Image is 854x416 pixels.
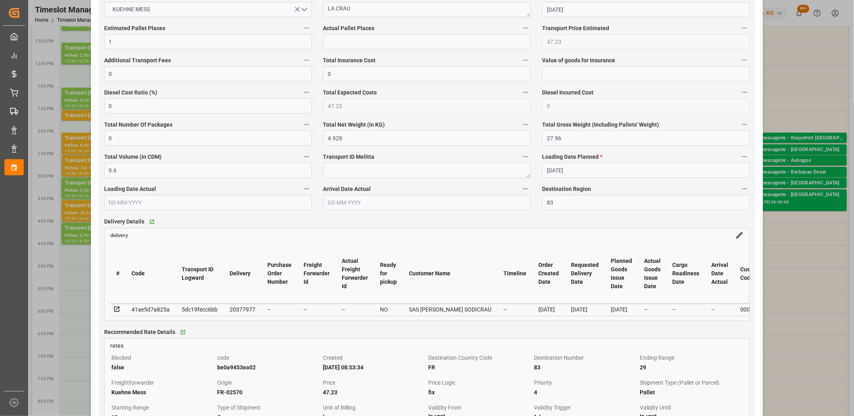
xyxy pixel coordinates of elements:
[267,305,292,314] div: --
[104,2,312,17] button: open menu
[565,244,605,304] th: Requested Delivery Date
[739,184,750,194] button: Destination Region
[230,305,255,314] div: 20377977
[323,387,426,397] div: 47.23
[534,378,637,387] div: Priority
[520,152,531,162] button: Transport ID Melitta
[673,305,700,314] div: --
[110,232,128,238] a: delivery
[110,244,125,304] th: #
[104,185,156,193] span: Loading Date Actual
[542,163,750,178] input: DD-MM-YYYY
[712,305,729,314] div: --
[104,56,171,65] span: Additional Transport Fees
[542,121,659,129] span: Total Gross Weight (Including Pallets' Weight)
[323,185,371,193] span: Arrival Date Actual
[739,55,750,66] button: Value of goods for Insurance
[542,2,750,17] input: DD-MM-YYYY
[542,56,615,65] span: Value of goods for Insurance
[534,353,637,363] div: Destination Number
[323,24,375,33] span: Actual Pallet Places
[640,363,743,372] div: 29
[520,87,531,98] button: Total Expected Costs
[605,244,638,304] th: Planned Goods Issue Date
[429,387,532,397] div: fix
[302,55,312,66] button: Additional Transport Fees
[302,23,312,33] button: Estimated Pallet Places
[706,244,735,304] th: Arrival Date Actual
[111,378,214,387] div: Freightforwarder
[105,339,749,350] a: rates
[640,353,743,363] div: Ending Range
[739,23,750,33] button: Transport Price Estimated
[409,305,491,314] div: SAS [PERSON_NAME] SODICRAU
[217,378,320,387] div: Origin
[104,121,172,129] span: Total Number Of Packages
[403,244,497,304] th: Customer Name
[532,244,565,304] th: Order Created Date
[111,403,214,412] div: Starting Range
[542,153,602,161] span: Loading Date Planned
[323,56,376,65] span: Total Insurance Cost
[644,305,661,314] div: --
[323,2,531,17] textarea: LA CRAU
[323,403,426,412] div: Unit of Billing
[323,153,375,161] span: Transport ID Melitta
[429,378,532,387] div: Price Logic
[741,305,773,314] div: 0000709887
[109,5,154,14] span: KUEHNE MESS
[261,244,298,304] th: Purchase Order Number
[110,342,123,349] span: rates
[336,244,374,304] th: Actual Freight Forwarder Id
[111,353,214,363] div: Blocked
[323,363,426,372] div: [DATE] 08:53:34
[520,184,531,194] button: Arrival Date Actual
[497,244,532,304] th: Timeline
[542,24,609,33] span: Transport Price Estimated
[534,363,637,372] div: 83
[217,387,320,397] div: FR-02570
[520,55,531,66] button: Total Insurance Cost
[104,328,175,336] span: Recommended Rate Details
[638,244,667,304] th: Actual Goods Issue Date
[302,152,312,162] button: Total Volume (in CDM)
[542,185,591,193] span: Destination Region
[323,353,426,363] div: Created
[182,305,218,314] div: 5dc19fecc6bb
[429,363,532,372] div: FR
[323,88,377,97] span: Total Expected Costs
[104,88,157,97] span: Diesel Cost Ratio (%)
[342,305,368,314] div: --
[302,184,312,194] button: Loading Date Actual
[302,87,312,98] button: Diesel Cost Ratio (%)
[104,24,165,33] span: Estimated Pallet Places
[534,403,637,412] div: Validity Trigger
[176,244,224,304] th: Transport ID Logward
[611,305,632,314] div: [DATE]
[304,305,330,314] div: --
[503,305,526,314] div: --
[323,195,531,210] input: DD-MM-YYYY
[298,244,336,304] th: Freight Forwarder Id
[429,403,532,412] div: Validity From
[640,378,743,387] div: Shipment Type (Pallet or Parcel)
[104,153,162,161] span: Total Volume (in CDM)
[104,217,144,226] span: Delivery Details
[217,403,320,412] div: Type of Shipment
[534,387,637,397] div: 4
[667,244,706,304] th: Cargo Readiness Date
[542,88,593,97] span: Diesel Incurred Cost
[640,403,743,412] div: Validity Until
[217,353,320,363] div: code
[380,305,397,314] div: NO
[520,23,531,33] button: Actual Pallet Places
[131,305,170,314] div: 41ae5d7a825a
[429,353,532,363] div: Destination Country Code
[224,244,261,304] th: Delivery
[111,363,214,372] div: false
[520,119,531,130] button: Total Net Weight (in KG)
[374,244,403,304] th: Ready for pickup
[640,387,743,397] div: Pallet
[323,378,426,387] div: Price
